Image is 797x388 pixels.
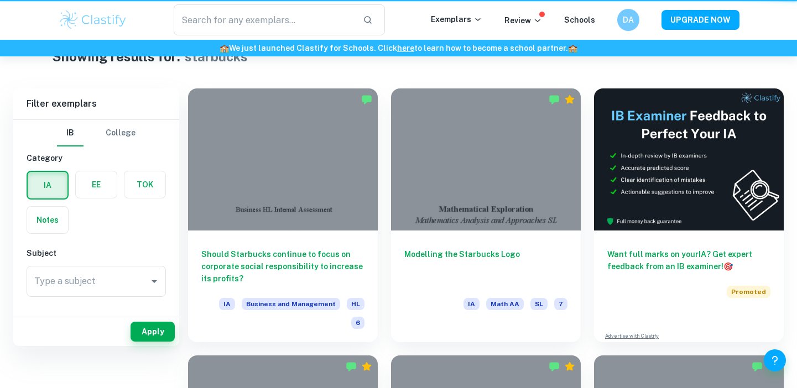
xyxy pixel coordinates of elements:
[607,248,770,272] h6: Want full marks on your IA ? Get expert feedback from an IB examiner!
[219,298,235,310] span: IA
[2,42,795,54] h6: We just launched Clastify for Schools. Click to learn how to become a school partner.
[404,248,567,285] h6: Modelling the Starbucks Logo
[752,361,763,372] img: Marked
[106,120,136,146] button: College
[220,44,229,53] span: 🏫
[147,274,162,289] button: Open
[185,46,248,66] h1: starbucks
[549,361,560,372] img: Marked
[397,44,414,53] a: here
[188,88,378,342] a: Should Starbucks continue to focus on corporate social responsibility to increase its profits?IAB...
[431,13,482,25] p: Exemplars
[391,88,581,342] a: Modelling the Starbucks LogoIAMath AASL7
[174,4,355,35] input: Search for any exemplars...
[564,361,575,372] div: Premium
[242,298,340,310] span: Business and Management
[661,10,739,30] button: UPGRADE NOW
[76,171,117,198] button: EE
[27,247,166,259] h6: Subject
[617,9,639,31] button: DA
[57,120,84,146] button: IB
[52,46,180,66] h1: Showing results for:
[124,171,165,198] button: TOK
[57,120,136,146] div: Filter type choice
[28,172,67,198] button: IA
[605,332,659,340] a: Advertise with Clastify
[549,94,560,105] img: Marked
[27,207,68,233] button: Notes
[201,248,364,285] h6: Should Starbucks continue to focus on corporate social responsibility to increase its profits?
[486,298,524,310] span: Math AA
[13,88,179,119] h6: Filter exemplars
[564,94,575,105] div: Premium
[594,88,784,230] img: Thumbnail
[504,14,542,27] p: Review
[463,298,480,310] span: IA
[622,14,634,26] h6: DA
[564,15,595,24] a: Schools
[764,349,786,371] button: Help and Feedback
[351,317,364,329] span: 6
[27,152,166,164] h6: Category
[554,298,567,310] span: 7
[723,262,733,271] span: 🎯
[131,322,175,342] button: Apply
[727,286,770,298] span: Promoted
[530,298,548,310] span: SL
[594,88,784,342] a: Want full marks on yourIA? Get expert feedback from an IB examiner!PromotedAdvertise with Clastify
[346,361,357,372] img: Marked
[568,44,577,53] span: 🏫
[58,9,128,31] img: Clastify logo
[361,361,372,372] div: Premium
[361,94,372,105] img: Marked
[347,298,364,310] span: HL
